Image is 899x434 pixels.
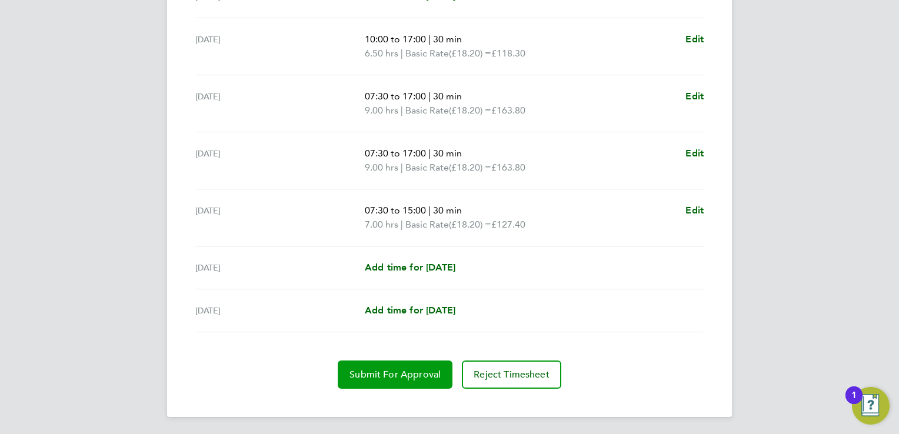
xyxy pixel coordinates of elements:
span: | [401,162,403,173]
span: | [401,105,403,116]
span: £118.30 [491,48,525,59]
span: 6.50 hrs [365,48,398,59]
span: Edit [685,205,704,216]
span: (£18.20) = [449,48,491,59]
span: 10:00 to 17:00 [365,34,426,45]
button: Reject Timesheet [462,360,561,389]
div: [DATE] [195,89,365,118]
span: | [428,148,431,159]
span: 9.00 hrs [365,162,398,173]
span: 30 min [433,91,462,102]
span: 30 min [433,34,462,45]
a: Edit [685,32,704,46]
span: (£18.20) = [449,219,491,230]
span: 7.00 hrs [365,219,398,230]
span: Add time for [DATE] [365,305,455,316]
span: Submit For Approval [349,369,441,380]
span: 07:30 to 15:00 [365,205,426,216]
span: (£18.20) = [449,105,491,116]
span: 30 min [433,205,462,216]
a: Add time for [DATE] [365,261,455,275]
span: | [428,91,431,102]
div: [DATE] [195,203,365,232]
span: Edit [685,91,704,102]
div: [DATE] [195,32,365,61]
span: | [401,219,403,230]
a: Edit [685,89,704,104]
div: [DATE] [195,261,365,275]
div: [DATE] [195,303,365,318]
span: | [401,48,403,59]
span: (£18.20) = [449,162,491,173]
span: £163.80 [491,162,525,173]
span: Add time for [DATE] [365,262,455,273]
span: Basic Rate [405,218,449,232]
div: 1 [851,395,857,410]
span: Basic Rate [405,161,449,175]
span: 9.00 hrs [365,105,398,116]
button: Open Resource Center, 1 new notification [852,387,890,425]
span: Edit [685,34,704,45]
button: Submit For Approval [338,360,452,389]
span: | [428,34,431,45]
div: [DATE] [195,146,365,175]
span: | [428,205,431,216]
span: Reject Timesheet [474,369,550,380]
span: £127.40 [491,219,525,230]
span: Basic Rate [405,46,449,61]
span: 07:30 to 17:00 [365,148,426,159]
a: Edit [685,203,704,218]
a: Edit [685,146,704,161]
span: 30 min [433,148,462,159]
span: Edit [685,148,704,159]
span: £163.80 [491,105,525,116]
a: Add time for [DATE] [365,303,455,318]
span: Basic Rate [405,104,449,118]
span: 07:30 to 17:00 [365,91,426,102]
